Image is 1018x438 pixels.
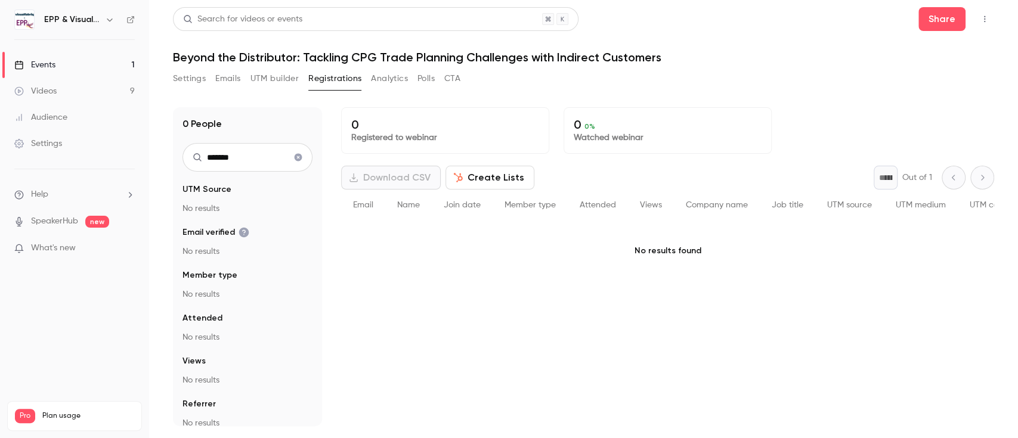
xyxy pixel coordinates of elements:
h1: 0 People [182,117,222,131]
p: No results [182,374,312,386]
p: No results [182,203,312,215]
span: Email [353,201,373,209]
span: Attended [182,312,222,324]
span: Name [397,201,420,209]
p: Registered to webinar [351,132,539,144]
button: CTA [444,69,460,88]
div: Search for videos or events [183,13,302,26]
span: Referrer [182,398,216,410]
div: Videos [14,85,57,97]
span: Views [182,355,206,367]
li: help-dropdown-opener [14,188,135,201]
span: UTM source [827,201,872,209]
span: Plan usage [42,411,134,421]
p: No results [182,288,312,300]
button: UTM builder [250,69,299,88]
span: Company name [686,201,748,209]
span: UTM Source [182,184,231,195]
button: Clear search [289,148,308,167]
p: 0 [351,117,539,132]
p: Out of 1 [902,172,932,184]
p: Watched webinar [574,132,762,144]
span: What's new [31,242,76,254]
div: Audience [14,111,67,123]
span: new [85,216,109,228]
button: Analytics [371,69,408,88]
span: Member type [505,201,556,209]
span: Join date [444,201,481,209]
button: Polls [417,69,435,88]
span: Views [640,201,662,209]
h1: Beyond the Distributor: Tackling CPG Trade Planning Challenges with Indirect Customers [173,50,994,64]
button: Settings [173,69,206,88]
span: Attended [580,201,616,209]
div: Settings [14,138,62,150]
img: EPP & Visualfabriq [15,10,34,29]
p: No results [182,331,312,343]
a: SpeakerHub [31,215,78,228]
p: No results found [341,221,994,281]
span: Help [31,188,48,201]
span: 0 % [584,122,595,131]
span: Pro [15,409,35,423]
p: No results [182,417,312,429]
button: Share [918,7,966,31]
button: Create Lists [445,166,534,190]
section: facet-groups [182,184,312,429]
span: Job title [772,201,803,209]
span: Member type [182,269,237,281]
h6: EPP & Visualfabriq [44,14,100,26]
span: Email verified [182,226,249,238]
p: 0 [574,117,762,132]
p: No results [182,246,312,257]
button: Emails [215,69,240,88]
span: UTM medium [896,201,946,209]
button: Registrations [308,69,361,88]
div: Events [14,59,55,71]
